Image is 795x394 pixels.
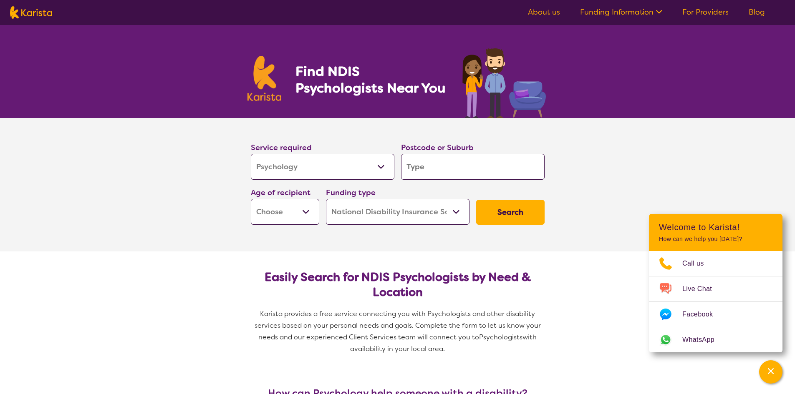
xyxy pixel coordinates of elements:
[682,308,723,321] span: Facebook
[10,6,52,19] img: Karista logo
[247,56,282,101] img: Karista logo
[295,63,450,96] h1: Find NDIS Psychologists Near You
[682,7,729,17] a: For Providers
[479,333,522,341] span: Psychologists
[682,334,724,346] span: WhatsApp
[749,7,765,17] a: Blog
[649,214,782,352] div: Channel Menu
[257,270,538,300] h2: Easily Search for NDIS Psychologists by Need & Location
[659,236,772,243] p: How can we help you [DATE]?
[528,7,560,17] a: About us
[459,45,548,118] img: psychology
[476,200,545,225] button: Search
[401,154,545,180] input: Type
[401,143,474,153] label: Postcode or Suburb
[759,360,782,384] button: Channel Menu
[649,251,782,352] ul: Choose channel
[649,327,782,352] a: Web link opens in a new tab.
[682,283,722,295] span: Live Chat
[255,309,543,341] span: Karista provides a free service connecting you with Psychologists and other disability services b...
[580,7,662,17] a: Funding Information
[251,188,310,198] label: Age of recipient
[682,257,714,270] span: Call us
[251,143,312,153] label: Service required
[659,222,772,232] h2: Welcome to Karista!
[326,188,376,198] label: Funding type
